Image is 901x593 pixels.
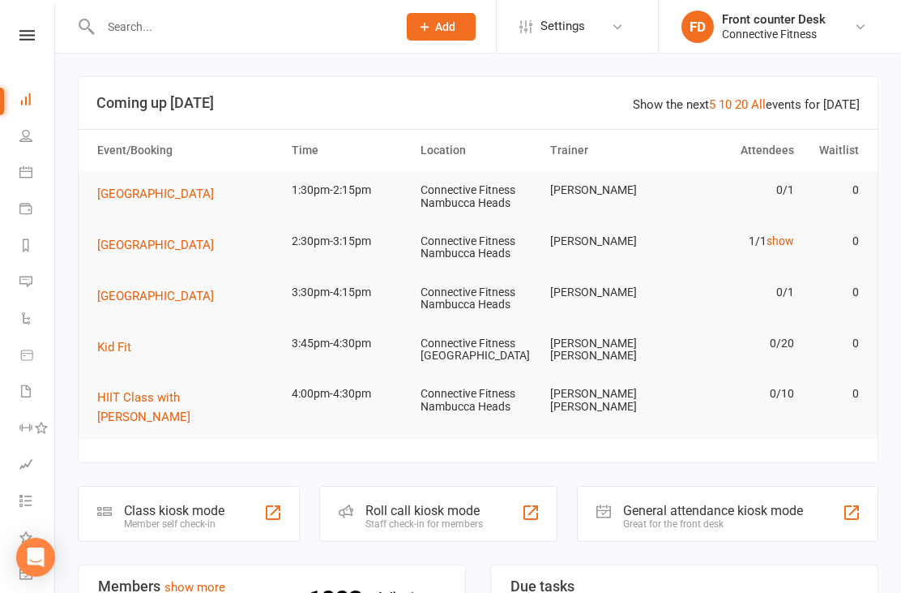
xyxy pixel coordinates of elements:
[284,273,414,312] td: 3:30pm-4:15pm
[623,503,803,518] div: General attendance kiosk mode
[801,171,866,209] td: 0
[19,156,56,192] a: Calendar
[801,375,866,413] td: 0
[19,448,56,484] a: Assessments
[97,184,225,204] button: [GEOGRAPHIC_DATA]
[365,503,483,518] div: Roll call kiosk mode
[681,11,714,43] div: FD
[284,130,414,171] th: Time
[124,503,224,518] div: Class kiosk mode
[623,518,803,530] div: Great for the front desk
[543,222,673,260] td: [PERSON_NAME]
[19,229,56,265] a: Reports
[97,235,225,255] button: [GEOGRAPHIC_DATA]
[19,338,56,375] a: Product Sales
[543,273,673,312] td: [PERSON_NAME]
[97,289,214,303] span: [GEOGRAPHIC_DATA]
[722,12,826,27] div: Front counter Desk
[284,171,414,209] td: 1:30pm-2:15pm
[543,171,673,209] td: [PERSON_NAME]
[407,13,476,41] button: Add
[540,8,585,45] span: Settings
[672,324,801,363] td: 0/20
[801,222,866,260] td: 0
[90,130,284,171] th: Event/Booking
[709,97,715,112] a: 5
[19,119,56,156] a: People
[284,222,414,260] td: 2:30pm-3:15pm
[284,375,414,413] td: 4:00pm-4:30pm
[751,97,766,112] a: All
[284,324,414,363] td: 3:45pm-4:30pm
[97,238,214,252] span: [GEOGRAPHIC_DATA]
[435,20,455,33] span: Add
[97,390,190,424] span: HIIT Class with [PERSON_NAME]
[97,286,225,306] button: [GEOGRAPHIC_DATA]
[801,324,866,363] td: 0
[413,171,543,222] td: Connective Fitness Nambucca Heads
[97,388,277,427] button: HIIT Class with [PERSON_NAME]
[672,130,801,171] th: Attendees
[672,222,801,260] td: 1/1
[633,95,860,114] div: Show the next events for [DATE]
[722,27,826,41] div: Connective Fitness
[672,273,801,312] td: 0/1
[413,324,543,376] td: Connective Fitness [GEOGRAPHIC_DATA]
[19,521,56,557] a: What's New
[97,337,143,357] button: Kid Fit
[413,375,543,426] td: Connective Fitness Nambucca Heads
[543,130,673,171] th: Trainer
[719,97,732,112] a: 10
[543,375,673,426] td: [PERSON_NAME] [PERSON_NAME]
[735,97,748,112] a: 20
[96,15,386,38] input: Search...
[97,187,214,201] span: [GEOGRAPHIC_DATA]
[801,130,866,171] th: Waitlist
[801,273,866,312] td: 0
[19,192,56,229] a: Payments
[96,95,860,111] h3: Coming up [DATE]
[413,222,543,273] td: Connective Fitness Nambucca Heads
[543,324,673,376] td: [PERSON_NAME] [PERSON_NAME]
[672,171,801,209] td: 0/1
[97,340,131,355] span: Kid Fit
[672,375,801,413] td: 0/10
[124,518,224,530] div: Member self check-in
[413,273,543,324] td: Connective Fitness Nambucca Heads
[16,538,55,577] div: Open Intercom Messenger
[365,518,483,530] div: Staff check-in for members
[19,83,56,119] a: Dashboard
[413,130,543,171] th: Location
[766,234,794,247] a: show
